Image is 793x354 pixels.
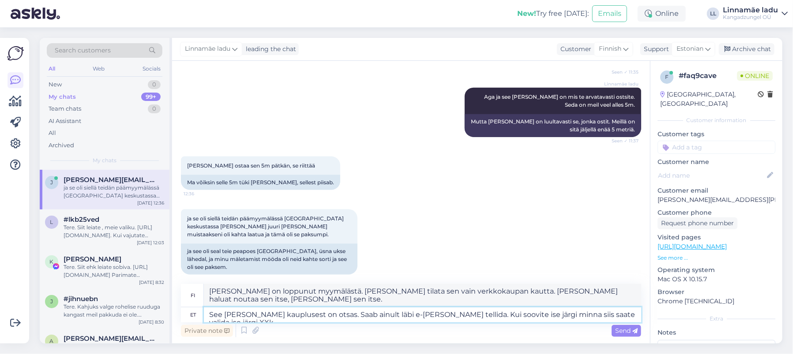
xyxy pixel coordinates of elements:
span: joel.forsman@gmail.com [64,176,155,184]
div: 0 [148,104,161,113]
span: Search customers [55,46,111,55]
div: AI Assistant [49,117,81,126]
div: Ma võiksin selle 5m tüki [PERSON_NAME], sellest piisab. [181,175,340,190]
span: f [665,74,669,80]
span: ja se oli siellä teidän päämyymälässä [GEOGRAPHIC_DATA] keskustassa [PERSON_NAME] juuri [PERSON_N... [187,215,345,238]
div: Linnamäe ladu [723,7,778,14]
div: # faq9cave [679,71,737,81]
div: Team chats [49,104,81,113]
span: My chats [93,157,117,164]
div: Request phone number [658,217,737,229]
div: Mutta [PERSON_NAME] on luultavasti se, jonka ostit. Meillä on sitä jäljellä enää 5 metriä. [465,114,641,137]
textarea: [PERSON_NAME] on loppunut myymälästä. [PERSON_NAME] tilata sen vain verkkokaupan kautta. [PERSON_... [204,284,641,307]
b: New! [517,9,536,18]
p: See more ... [658,254,775,262]
div: Tere. Kahjuks valge rohelise ruuduga kangast meil pakkuda ei ole. Parimatega Kadiriin Aare [64,303,164,319]
span: l [50,219,53,225]
span: 12:36 [184,275,217,282]
div: All [49,129,56,138]
div: Extra [658,315,775,323]
div: [DATE] 12:36 [137,200,164,206]
p: Operating system [658,265,775,275]
span: Send [615,327,638,335]
span: K [50,258,54,265]
div: ja see oli seal teie peapoes [GEOGRAPHIC_DATA], üsna ukse lähedal, ja minu mäletamist mööda oli n... [181,244,357,275]
button: Emails [592,5,627,22]
p: Customer phone [658,208,775,217]
div: [DATE] 12:03 [137,239,164,246]
div: Web [91,63,107,75]
p: Visited pages [658,233,775,242]
div: New [49,80,62,89]
div: 99+ [141,93,161,101]
span: Estonian [676,44,703,54]
p: Mac OS X 10.15.7 [658,275,775,284]
div: My chats [49,93,76,101]
div: Archived [49,141,74,150]
p: Notes [658,328,775,337]
div: Online [638,6,686,22]
span: Finnish [599,44,621,54]
div: [DATE] 8:30 [139,319,164,325]
p: Customer email [658,186,775,195]
span: Linnamäe ladu [185,44,230,54]
div: Tere. Siit leiate , meie valiku. [URL][DOMAIN_NAME]. Kui vajutate soovitud [PERSON_NAME] [PERSON_... [64,224,164,239]
div: Support [640,45,669,54]
a: [URL][DOMAIN_NAME] [658,242,727,250]
span: Seen ✓ 11:37 [605,138,639,144]
span: 12:36 [184,190,217,197]
span: Online [737,71,773,81]
span: Linnamäe ladu [604,81,639,87]
input: Add a tag [658,141,775,154]
div: et [190,307,196,322]
span: #lkb25ved [64,216,99,224]
span: Kai Ke [64,255,121,263]
input: Add name [658,171,765,180]
a: Linnamäe laduKangadzungel OÜ [723,7,788,21]
p: Customer tags [658,130,775,139]
div: All [47,63,57,75]
img: Askly Logo [7,45,24,62]
span: Aga ja see [PERSON_NAME] on mis te arvatavasti ostsite. Seda on meil veel alles 5m. [484,93,636,108]
div: LL [707,7,719,20]
span: a [50,338,54,344]
div: 0 [148,80,161,89]
div: Archive chat [719,43,774,55]
div: Private note [181,325,233,337]
div: Socials [141,63,162,75]
p: Customer name [658,157,775,167]
span: Seen ✓ 11:35 [605,69,639,75]
textarea: See [PERSON_NAME] kauplusest on otsas. Saab ainult läbi e-[PERSON_NAME] tellida. Kui soovite ise ... [204,307,641,322]
div: fi [191,288,195,303]
div: Tere. Siit ehk leiate sobiva. [URL][DOMAIN_NAME] Parimate soovidega Kadiriin Aare [64,263,164,279]
span: j [50,179,53,186]
div: ja se oli siellä teidän päämyymälässä [GEOGRAPHIC_DATA] keskustassa [PERSON_NAME] juuri [PERSON_N... [64,184,164,200]
div: [GEOGRAPHIC_DATA], [GEOGRAPHIC_DATA] [660,90,758,108]
div: Kangadzungel OÜ [723,14,778,21]
div: leading the chat [242,45,296,54]
span: anna.hoikka@gmail.com [64,335,155,343]
span: [PERSON_NAME] ostaa sen 5m pätkän, se riittää [187,162,315,169]
div: Customer [557,45,591,54]
div: [DATE] 8:32 [139,279,164,286]
div: Customer information [658,116,775,124]
span: j [50,298,53,305]
p: Browser [658,287,775,297]
span: #jihnuebn [64,295,98,303]
p: [PERSON_NAME][EMAIL_ADDRESS][PERSON_NAME][DOMAIN_NAME] [658,195,775,205]
p: Chrome [TECHNICAL_ID] [658,297,775,306]
div: Try free [DATE]: [517,8,589,19]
